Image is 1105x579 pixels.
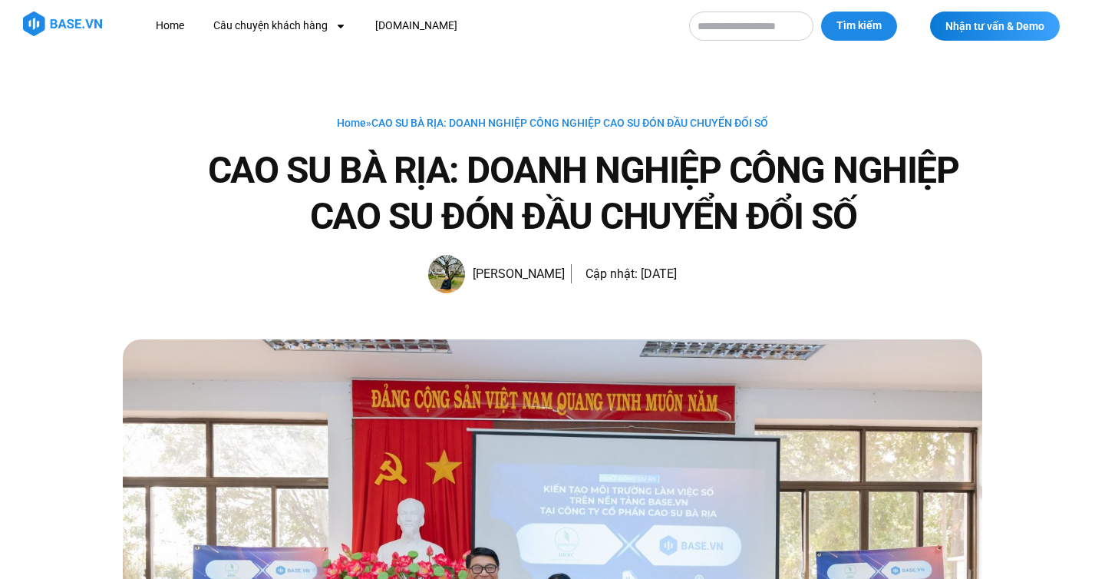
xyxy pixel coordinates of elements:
[428,255,465,293] img: Picture of Đoàn Đức
[465,263,565,285] span: [PERSON_NAME]
[821,12,897,41] button: Tìm kiếm
[836,18,882,34] span: Tìm kiếm
[184,147,982,240] h1: CAO SU BÀ RỊA: DOANH NGHIỆP CÔNG NGHIỆP CAO SU ĐÓN ĐẦU CHUYỂN ĐỔI SỐ
[945,21,1044,31] span: Nhận tư vấn & Demo
[585,266,638,281] span: Cập nhật:
[364,12,469,40] a: [DOMAIN_NAME]
[144,12,196,40] a: Home
[202,12,358,40] a: Câu chuyện khách hàng
[930,12,1060,41] a: Nhận tư vấn & Demo
[144,12,674,40] nav: Menu
[641,266,677,281] time: [DATE]
[371,117,768,129] span: CAO SU BÀ RỊA: DOANH NGHIỆP CÔNG NGHIỆP CAO SU ĐÓN ĐẦU CHUYỂN ĐỔI SỐ
[428,255,565,293] a: Picture of Đoàn Đức [PERSON_NAME]
[337,117,768,129] span: »
[337,117,366,129] a: Home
